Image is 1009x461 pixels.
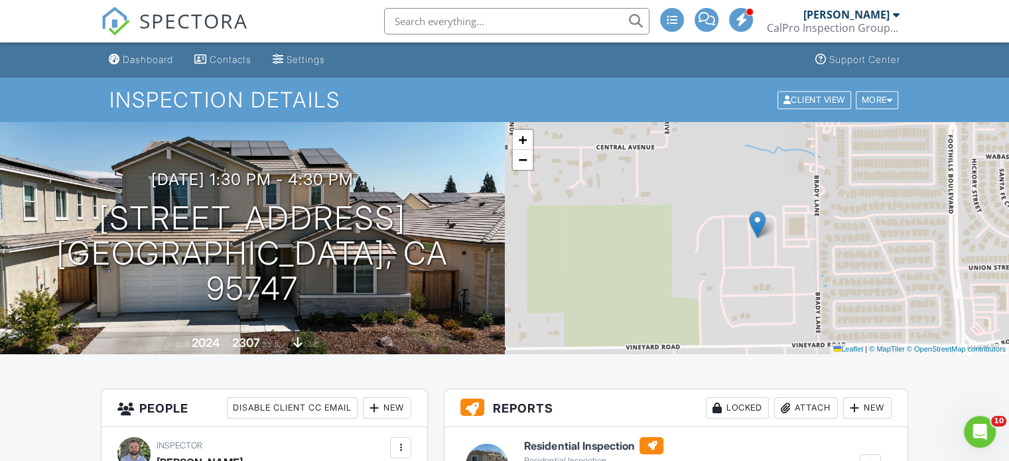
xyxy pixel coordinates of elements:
[304,339,319,349] span: slab
[232,336,260,350] div: 2307
[262,339,281,349] span: sq. ft.
[513,130,533,150] a: Zoom in
[706,397,769,419] div: Locked
[227,397,358,419] div: Disable Client CC Email
[777,91,851,109] div: Client View
[833,345,863,353] a: Leaflet
[287,54,325,65] div: Settings
[749,211,766,238] img: Marker
[829,54,900,65] div: Support Center
[139,7,248,34] span: SPECTORA
[513,150,533,170] a: Zoom out
[192,336,220,350] div: 2024
[175,339,190,349] span: Built
[21,201,484,306] h1: [STREET_ADDRESS] [GEOGRAPHIC_DATA], CA 95747
[103,48,178,72] a: Dashboard
[856,91,899,109] div: More
[189,48,257,72] a: Contacts
[767,21,900,34] div: CalPro Inspection Group Sac
[776,94,854,104] a: Client View
[991,416,1006,427] span: 10
[843,397,892,419] div: New
[101,389,427,427] h3: People
[518,131,527,148] span: +
[384,8,649,34] input: Search everything...
[444,389,908,427] h3: Reports
[101,7,130,36] img: The Best Home Inspection Software - Spectora
[964,416,996,448] iframe: Intercom live chat
[803,8,890,21] div: [PERSON_NAME]
[518,151,527,168] span: −
[151,170,354,188] h3: [DATE] 1:30 pm - 4:30 pm
[810,48,906,72] a: Support Center
[109,88,900,111] h1: Inspection Details
[907,345,1006,353] a: © OpenStreetMap contributors
[157,440,202,450] span: Inspector
[524,437,663,454] h6: Residential Inspection
[123,54,173,65] div: Dashboard
[869,345,905,353] a: © MapTiler
[267,48,330,72] a: Settings
[210,54,251,65] div: Contacts
[101,18,248,46] a: SPECTORA
[774,397,838,419] div: Attach
[363,397,411,419] div: New
[865,345,867,353] span: |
